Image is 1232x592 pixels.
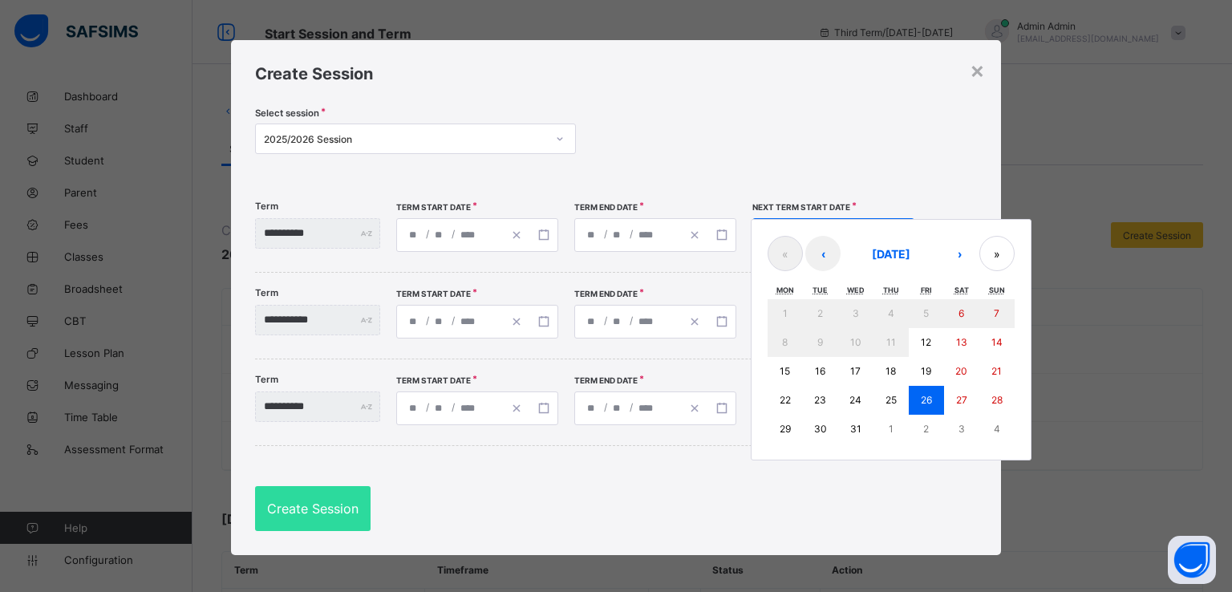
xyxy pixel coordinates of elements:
[780,423,791,435] abbr: December 29, 2025
[768,299,803,328] button: December 1, 2025
[921,336,931,348] abbr: December 12, 2025
[979,357,1015,386] button: December 21, 2025
[450,400,456,414] span: /
[909,328,944,357] button: December 12, 2025
[803,386,838,415] button: December 23, 2025
[979,236,1015,271] button: »
[921,365,931,377] abbr: December 19, 2025
[780,394,791,406] abbr: December 22, 2025
[780,365,790,377] abbr: December 15, 2025
[768,386,803,415] button: December 22, 2025
[909,386,944,415] button: December 26, 2025
[814,394,826,406] abbr: December 23, 2025
[979,386,1015,415] button: December 28, 2025
[805,236,841,271] button: ‹
[885,394,897,406] abbr: December 25, 2025
[255,201,278,212] label: Term
[752,202,850,212] span: Next Term Start Date
[994,423,1000,435] abbr: January 4, 2026
[838,415,873,444] button: December 31, 2025
[944,299,979,328] button: December 6, 2025
[850,423,861,435] abbr: December 31, 2025
[944,357,979,386] button: December 20, 2025
[979,299,1015,328] button: December 7, 2025
[850,336,861,348] abbr: December 10, 2025
[850,365,861,377] abbr: December 17, 2025
[873,415,909,444] button: January 1, 2026
[838,386,873,415] button: December 24, 2025
[768,328,803,357] button: December 8, 2025
[803,299,838,328] button: December 2, 2025
[954,286,969,294] abbr: Saturday
[264,133,546,145] div: 2025/2026 Session
[396,375,471,385] span: Term Start Date
[873,357,909,386] button: December 18, 2025
[970,56,985,83] div: ×
[574,202,638,212] span: Term End Date
[803,415,838,444] button: December 30, 2025
[944,328,979,357] button: December 13, 2025
[944,415,979,444] button: January 3, 2026
[396,289,471,298] span: Term Start Date
[628,314,634,327] span: /
[813,286,828,294] abbr: Tuesday
[424,227,431,241] span: /
[255,64,373,83] span: Create Session
[989,286,1005,294] abbr: Sunday
[909,299,944,328] button: December 5, 2025
[424,400,431,414] span: /
[994,307,999,319] abbr: December 7, 2025
[883,286,899,294] abbr: Thursday
[267,501,359,517] span: Create Session
[628,400,634,414] span: /
[450,227,456,241] span: /
[424,314,431,327] span: /
[923,307,929,319] abbr: December 5, 2025
[956,394,967,406] abbr: December 27, 2025
[991,394,1003,406] abbr: December 28, 2025
[979,415,1015,444] button: January 4, 2026
[768,236,803,271] button: «
[803,328,838,357] button: December 9, 2025
[838,299,873,328] button: December 3, 2025
[991,336,1003,348] abbr: December 14, 2025
[886,336,896,348] abbr: December 11, 2025
[955,365,967,377] abbr: December 20, 2025
[853,307,859,319] abbr: December 3, 2025
[574,289,638,298] span: Term End Date
[814,423,827,435] abbr: December 30, 2025
[574,375,638,385] span: Term End Date
[768,415,803,444] button: December 29, 2025
[803,357,838,386] button: December 16, 2025
[958,423,965,435] abbr: January 3, 2026
[1168,536,1216,584] button: Open asap
[255,287,278,298] label: Term
[872,247,910,261] span: [DATE]
[888,307,894,319] abbr: December 4, 2025
[847,286,865,294] abbr: Wednesday
[768,357,803,386] button: December 15, 2025
[873,386,909,415] button: December 25, 2025
[843,236,939,271] button: [DATE]
[944,386,979,415] button: December 27, 2025
[396,202,471,212] span: Term Start Date
[602,227,609,241] span: /
[956,336,967,348] abbr: December 13, 2025
[991,365,1002,377] abbr: December 21, 2025
[255,107,319,119] span: Select session
[450,314,456,327] span: /
[909,357,944,386] button: December 19, 2025
[628,227,634,241] span: /
[783,307,788,319] abbr: December 1, 2025
[942,236,977,271] button: ›
[602,400,609,414] span: /
[776,286,794,294] abbr: Monday
[921,286,932,294] abbr: Friday
[873,328,909,357] button: December 11, 2025
[909,415,944,444] button: January 2, 2026
[255,374,278,385] label: Term
[838,328,873,357] button: December 10, 2025
[889,423,894,435] abbr: January 1, 2026
[782,336,788,348] abbr: December 8, 2025
[958,307,964,319] abbr: December 6, 2025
